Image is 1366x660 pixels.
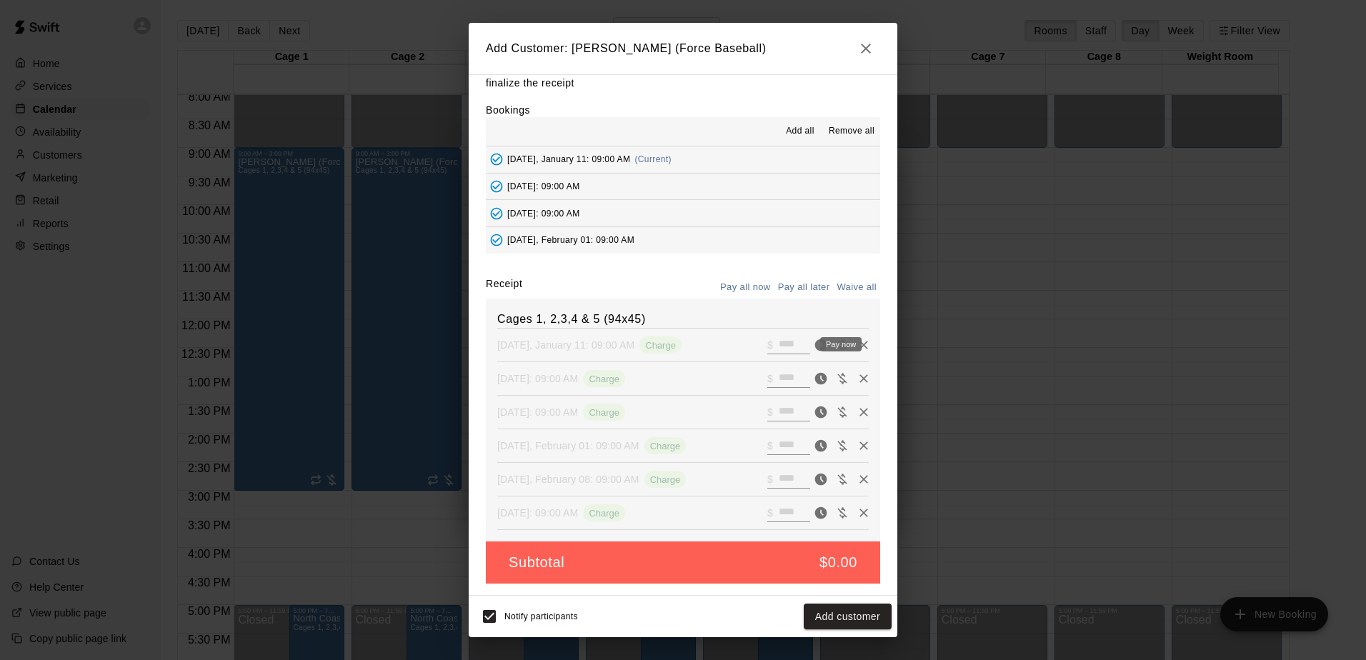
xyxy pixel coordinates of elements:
h5: Subtotal [509,553,564,572]
span: Remove all [829,124,874,139]
span: [DATE]: 09:00 AM [507,181,580,191]
p: $ [767,405,773,419]
p: $ [767,506,773,520]
button: Remove all [823,120,880,143]
button: Add customer [804,604,892,630]
span: Pay now [810,506,832,519]
h5: $0.00 [819,553,857,572]
span: [DATE], February 01: 09:00 AM [507,235,634,245]
button: Remove [853,334,874,356]
button: Added - Collect Payment [486,203,507,224]
div: Pay now [820,337,862,351]
span: Add all [786,124,814,139]
span: Waive payment [832,473,853,485]
button: Added - Collect Payment [486,229,507,251]
p: $ [767,338,773,352]
p: [DATE], January 11: 09:00 AM [497,338,634,352]
button: Added - Collect Payment [486,176,507,197]
p: [DATE], February 01: 09:00 AM [497,439,639,453]
p: [DATE]: 09:00 AM [497,371,578,386]
span: [DATE]: 09:00 AM [507,208,580,218]
span: Pay now [810,372,832,384]
button: Add all [777,120,823,143]
button: Remove [853,502,874,524]
button: Remove [853,401,874,423]
button: Remove [853,435,874,456]
h6: Cages 1, 2,3,4 & 5 (94x45) [497,310,869,329]
button: Added - Collect Payment[DATE]: 09:00 AM [486,174,880,200]
span: Waive payment [832,439,853,451]
span: [DATE], January 11: 09:00 AM [507,154,630,164]
button: Added - Collect Payment [486,149,507,170]
button: Waive all [833,276,880,299]
button: Added - Collect Payment[DATE], February 01: 09:00 AM [486,227,880,254]
button: Remove [853,368,874,389]
p: [DATE], February 08: 09:00 AM [497,472,639,486]
button: Pay all later [774,276,834,299]
span: (Current) [634,154,672,164]
p: [DATE]: 09:00 AM [497,405,578,419]
button: Added - Collect Payment[DATE], January 11: 09:00 AM(Current) [486,146,880,173]
p: $ [767,371,773,386]
span: Pay now [810,439,832,451]
p: $ [767,472,773,486]
label: Bookings [486,104,530,116]
span: Pay now [810,406,832,418]
button: Added - Collect Payment[DATE]: 09:00 AM [486,200,880,226]
button: Pay all now [717,276,774,299]
span: Waive payment [832,372,853,384]
span: Waive payment [832,406,853,418]
p: [DATE]: 09:00 AM [497,506,578,520]
label: Receipt [486,276,522,299]
h2: Add Customer: [PERSON_NAME] (Force Baseball) [469,23,897,74]
span: Waive payment [832,506,853,519]
button: Remove [853,469,874,490]
span: Pay now [810,473,832,485]
span: Notify participants [504,611,578,621]
p: $ [767,439,773,453]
